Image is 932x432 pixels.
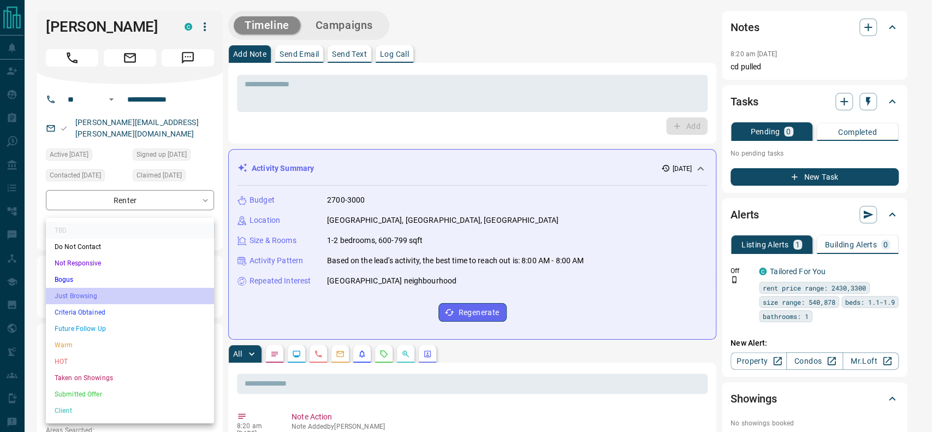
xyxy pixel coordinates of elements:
[46,337,214,353] li: Warm
[46,386,214,403] li: Submitted Offer
[46,239,214,255] li: Do Not Contact
[46,255,214,271] li: Not Responsive
[46,403,214,419] li: Client
[46,304,214,321] li: Criteria Obtained
[46,288,214,304] li: Just Browsing
[46,370,214,386] li: Taken on Showings
[46,271,214,288] li: Bogus
[46,353,214,370] li: HOT
[46,321,214,337] li: Future Follow Up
